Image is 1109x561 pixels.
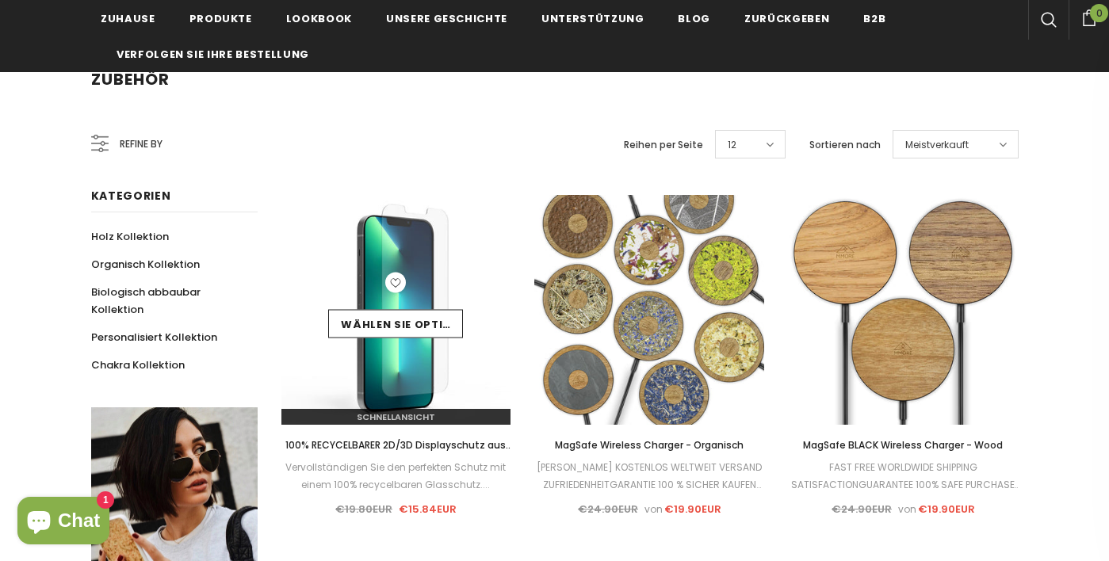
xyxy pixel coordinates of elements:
span: Blog [678,11,710,26]
a: Wählen Sie Optionen [328,309,463,338]
span: 12 [728,137,736,153]
a: Chakra Kollektion [91,351,185,379]
span: Unsere Geschichte [386,11,507,26]
span: Lookbook [286,11,352,26]
span: €19.90EUR [664,502,721,517]
span: Chakra Kollektion [91,357,185,372]
inbox-online-store-chat: Onlineshop-Chat von Shopify [13,497,114,548]
span: €15.84EUR [399,502,457,517]
span: €19.80EUR [335,502,392,517]
span: 0 [1090,4,1108,22]
span: Unterstützung [541,11,644,26]
label: Reihen per Seite [624,137,703,153]
a: MagSafe BLACK Wireless Charger - Wood [788,437,1018,454]
span: Holz Kollektion [91,229,169,244]
a: Holz Kollektion [91,223,169,250]
a: Verfolgen Sie Ihre Bestellung [117,36,309,71]
span: Kategorien [91,188,171,204]
span: Personalisiert Kollektion [91,330,217,345]
a: 0 [1069,7,1109,26]
span: MagSafe BLACK Wireless Charger - Wood [803,438,1003,452]
span: €24.90EUR [832,502,892,517]
em: von [644,502,663,516]
em: von [898,502,916,516]
span: Meistverkauft [905,137,969,153]
span: Verfolgen Sie Ihre Bestellung [117,47,309,62]
span: Biologisch abbaubar Kollektion [91,284,201,317]
span: Refine by [120,135,163,153]
span: 100% RECYCELBARER 2D/3D Displayschutz aus [GEOGRAPHIC_DATA] [285,438,513,469]
a: Schnellansicht [281,409,511,425]
span: Zuhause [101,11,155,26]
a: Personalisiert Kollektion [91,323,217,351]
span: Zurückgeben [744,11,829,26]
a: 100% RECYCELBARER 2D/3D Displayschutz aus [GEOGRAPHIC_DATA] [281,437,511,454]
div: Vervollständigen Sie den perfekten Schutz mit einem 100% recycelbaren Glasschutz.... [281,459,511,494]
span: B2B [863,11,885,26]
span: €19.90EUR [918,502,975,517]
a: Biologisch abbaubar Kollektion [91,278,240,323]
span: Zubehör [91,68,170,90]
a: MagSafe Wireless Charger - Organisch [534,437,764,454]
span: Organisch Kollektion [91,257,200,272]
div: [PERSON_NAME] KOSTENLOS WELTWEIT VERSAND ZUFRIEDENHEITGARANTIE 100 % SICHER KAUFEN Attraktiv... [534,459,764,494]
img: Screen Protector iPhone 13 Pro Max [281,195,511,425]
span: €24.90EUR [578,502,638,517]
span: Produkte [189,11,252,26]
div: FAST FREE WORLDWIDE SHIPPING SATISFACTIONGUARANTEE 100% SAFE PURCHASE Attractive Minimalistic... [788,459,1018,494]
a: Organisch Kollektion [91,250,200,278]
span: MagSafe Wireless Charger - Organisch [555,438,744,452]
label: Sortieren nach [809,137,881,153]
span: Schnellansicht [357,410,435,423]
